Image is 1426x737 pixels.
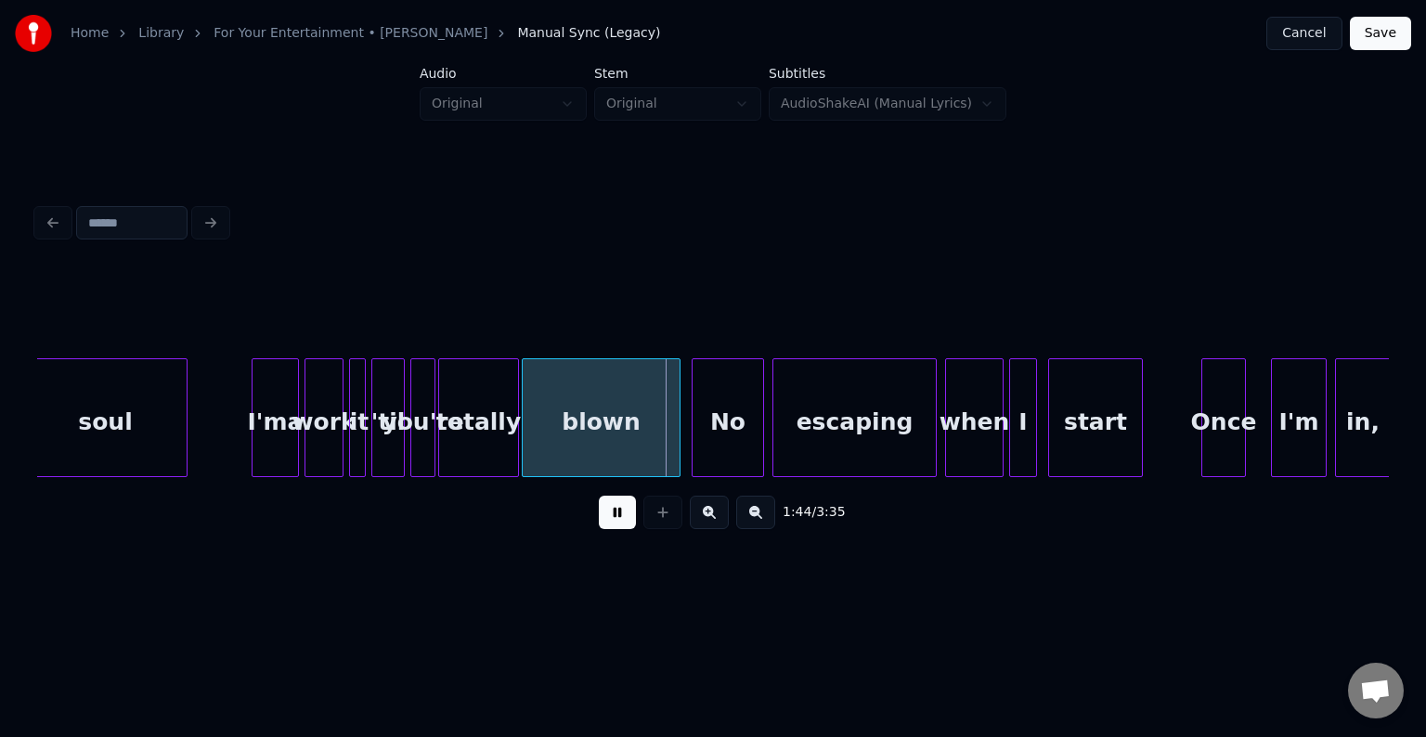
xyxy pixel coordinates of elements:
[15,15,52,52] img: youka
[71,24,109,43] a: Home
[1348,663,1404,718] a: Open chat
[783,503,827,522] div: /
[214,24,487,43] a: For Your Entertainment • [PERSON_NAME]
[769,67,1006,80] label: Subtitles
[138,24,184,43] a: Library
[71,24,661,43] nav: breadcrumb
[594,67,761,80] label: Stem
[1350,17,1411,50] button: Save
[420,67,587,80] label: Audio
[816,503,845,522] span: 3:35
[517,24,660,43] span: Manual Sync (Legacy)
[1266,17,1342,50] button: Cancel
[783,503,811,522] span: 1:44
